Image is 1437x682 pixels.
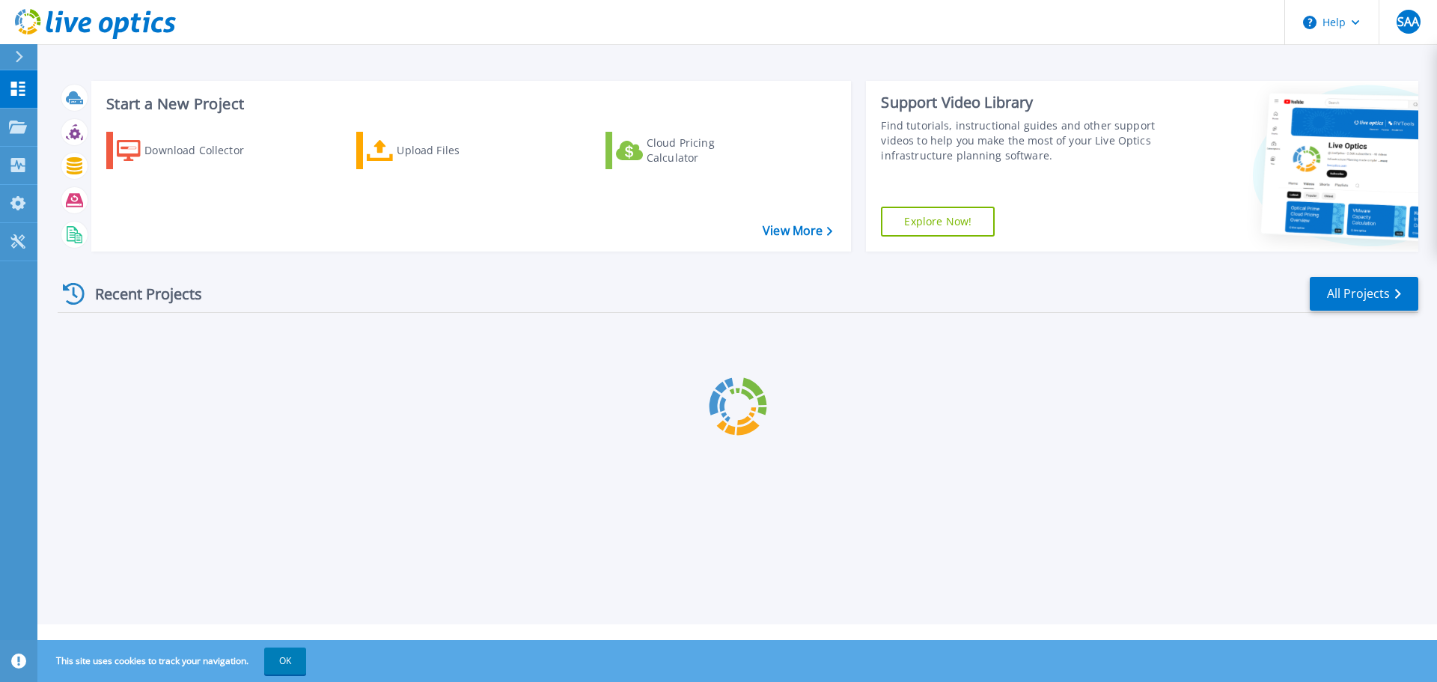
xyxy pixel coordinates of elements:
div: Download Collector [144,136,264,165]
a: All Projects [1310,277,1418,311]
span: SAA [1397,16,1419,28]
div: Find tutorials, instructional guides and other support videos to help you make the most of your L... [881,118,1162,163]
button: OK [264,648,306,675]
div: Recent Projects [58,275,222,312]
h3: Start a New Project [106,96,832,112]
a: Cloud Pricing Calculator [605,132,772,169]
a: Upload Files [356,132,523,169]
a: Download Collector [106,132,273,169]
div: Cloud Pricing Calculator [647,136,766,165]
span: This site uses cookies to track your navigation. [41,648,306,675]
a: View More [763,224,832,238]
div: Upload Files [397,136,516,165]
a: Explore Now! [881,207,995,237]
div: Support Video Library [881,93,1162,112]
